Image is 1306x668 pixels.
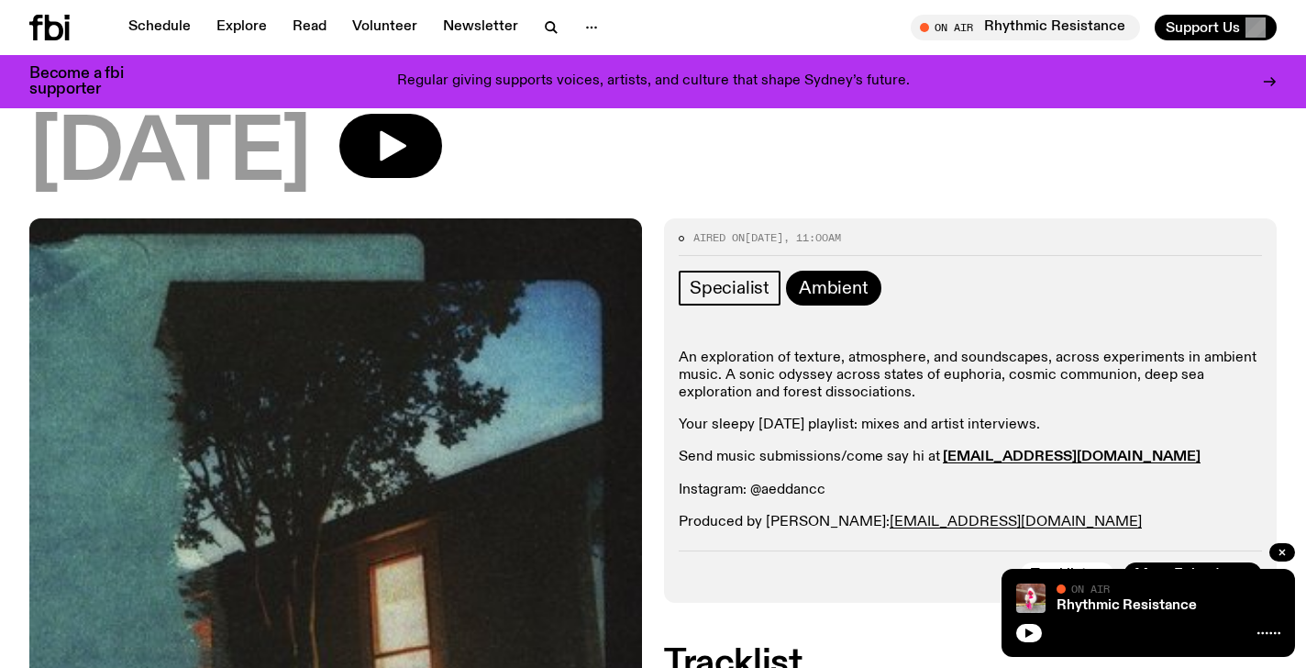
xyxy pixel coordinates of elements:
[690,278,769,298] span: Specialist
[783,230,841,245] span: , 11:00am
[911,15,1140,40] button: On AirRhythmic Resistance
[786,271,881,306] a: Ambient
[1071,583,1110,595] span: On Air
[397,73,910,90] p: Regular giving supports voices, artists, and culture that shape Sydney’s future.
[693,230,745,245] span: Aired on
[679,514,1262,531] p: Produced by [PERSON_NAME]:
[341,15,428,40] a: Volunteer
[1123,562,1262,588] a: More Episodes
[29,114,310,196] span: [DATE]
[117,15,202,40] a: Schedule
[745,230,783,245] span: [DATE]
[679,417,1262,434] p: Your sleepy [DATE] playlist: mixes and artist interviews.
[890,515,1142,529] a: [EMAIL_ADDRESS][DOMAIN_NAME]
[282,15,338,40] a: Read
[1057,598,1197,613] a: Rhythmic Resistance
[29,66,147,97] h3: Become a fbi supporter
[679,350,1262,403] p: An exploration of texture, atmosphere, and soundscapes, across experiments in ambient music. A so...
[1166,19,1240,36] span: Support Us
[799,278,869,298] span: Ambient
[432,15,529,40] a: Newsletter
[1020,562,1114,588] button: Tracklist
[943,450,1201,464] a: [EMAIL_ADDRESS][DOMAIN_NAME]
[205,15,278,40] a: Explore
[1016,584,1046,613] img: Attu crouches on gravel in front of a brown wall. They are wearing a white fur coat with a hood, ...
[679,271,780,306] a: Specialist
[679,482,1262,499] p: Instagram: @aeddancc
[1155,15,1277,40] button: Support Us
[679,449,1262,466] p: Send music submissions/come say hi at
